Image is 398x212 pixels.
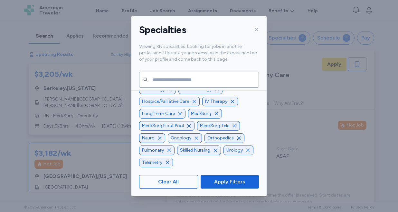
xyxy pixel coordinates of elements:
span: Med/Surg Tele [200,123,229,129]
span: Telemetry [142,159,162,166]
span: IV Therapy [205,98,227,105]
span: Long Term Care [142,110,175,117]
span: Neuro [142,135,155,141]
span: Urology [226,147,243,154]
span: Apply Filters [214,178,245,186]
span: Skilled Nursing [180,147,210,154]
span: Hospice/Palliative Care [142,98,189,105]
button: Clear All [139,175,198,189]
span: Med/Surg [191,110,211,117]
div: Viewing RN specialties. Looking for jobs in another profession? Update your profession in the exp... [131,43,267,70]
span: Oncology [171,135,191,141]
button: Apply Filters [201,175,259,189]
span: Pulmonary [142,147,164,154]
span: Med/Surg Float Pool [142,123,184,129]
h1: Specialties [139,24,186,36]
span: Orthopedics [207,135,234,141]
span: Clear All [158,178,179,186]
